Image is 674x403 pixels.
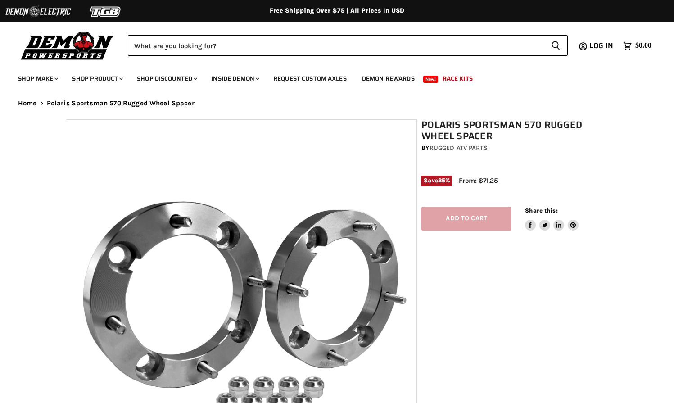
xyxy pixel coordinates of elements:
img: Demon Powersports [18,29,117,61]
a: Race Kits [436,69,479,88]
a: Inside Demon [204,69,265,88]
a: Log in [585,42,619,50]
span: Log in [589,40,613,51]
input: Search [128,35,544,56]
img: Demon Electric Logo 2 [5,3,72,20]
a: Shop Make [11,69,63,88]
a: Rugged ATV Parts [430,144,488,152]
div: by [421,143,613,153]
img: TGB Logo 2 [72,3,140,20]
aside: Share this: [525,207,579,231]
a: Home [18,100,37,107]
ul: Main menu [11,66,649,88]
span: Share this: [525,207,557,214]
span: From: $71.25 [459,177,498,185]
a: Shop Discounted [130,69,203,88]
a: Shop Product [65,69,128,88]
span: Polaris Sportsman 570 Rugged Wheel Spacer [47,100,195,107]
span: Save % [421,176,452,186]
span: New! [423,76,439,83]
button: Search [544,35,568,56]
span: 25 [438,177,445,184]
a: Demon Rewards [355,69,421,88]
a: Request Custom Axles [267,69,353,88]
form: Product [128,35,568,56]
span: $0.00 [635,41,651,50]
h1: Polaris Sportsman 570 Rugged Wheel Spacer [421,119,613,142]
a: $0.00 [619,39,656,52]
